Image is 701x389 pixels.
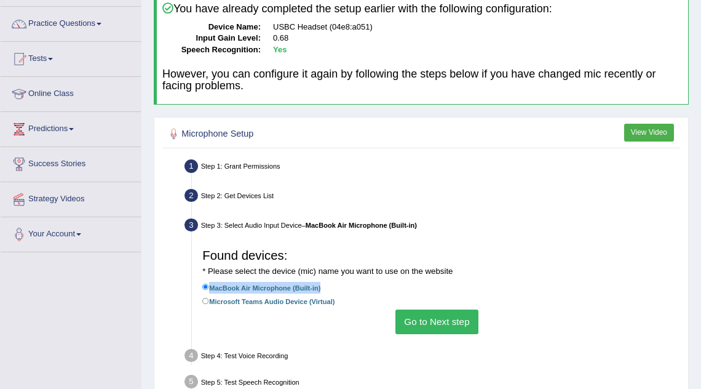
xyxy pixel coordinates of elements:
[180,215,684,238] div: Step 3: Select Audio Input Device
[624,124,674,142] button: View Video
[180,346,684,369] div: Step 4: Test Voice Recording
[162,68,683,93] h4: However, you can configure it again by following the steps below if you have changed mic recently...
[395,310,478,334] button: Go to Next step
[1,147,141,178] a: Success Stories
[202,295,335,307] label: Microsoft Teams Audio Device (Virtual)
[1,77,141,108] a: Online Class
[1,182,141,213] a: Strategy Videos
[162,22,261,33] dt: Device Name:
[202,249,671,276] h3: Found devices:
[1,42,141,73] a: Tests
[202,267,453,276] small: * Please select the device (mic) name you want to use on the website
[1,7,141,38] a: Practice Questions
[162,2,683,15] h4: You have already completed the setup earlier with the following configuration:
[273,33,683,44] dd: 0.68
[1,217,141,248] a: Your Account
[162,33,261,44] dt: Input Gain Level:
[202,298,209,305] input: Microsoft Teams Audio Device (Virtual)
[180,186,684,209] div: Step 2: Get Devices List
[202,284,209,291] input: MacBook Air Microphone (Built-in)
[166,126,483,142] h2: Microphone Setup
[273,45,287,54] b: Yes
[202,282,320,294] label: MacBook Air Microphone (Built-in)
[306,222,417,229] b: MacBook Air Microphone (Built-in)
[273,22,683,33] dd: USBC Headset (04e8:a051)
[1,112,141,143] a: Predictions
[302,222,417,229] span: –
[180,156,684,179] div: Step 1: Grant Permissions
[162,44,261,56] dt: Speech Recognition:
